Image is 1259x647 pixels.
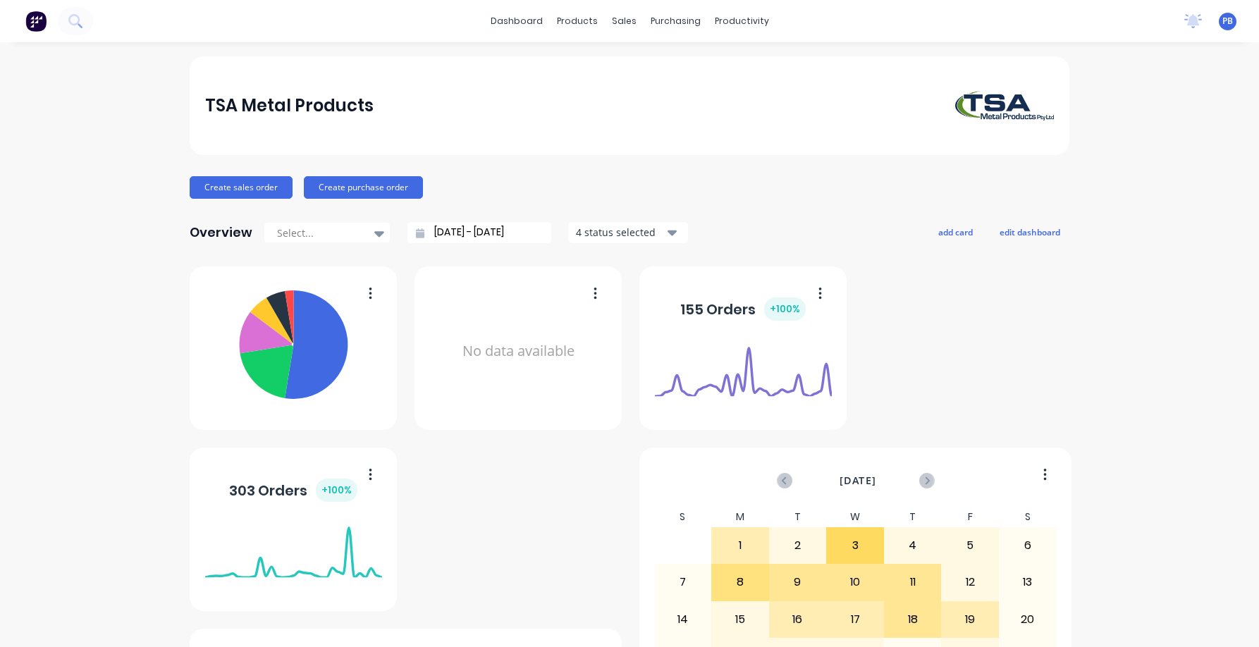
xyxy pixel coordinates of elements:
div: 10 [827,565,883,600]
div: sales [605,11,644,32]
div: 18 [885,602,941,637]
div: 7 [655,565,711,600]
div: productivity [708,11,776,32]
div: S [999,507,1057,527]
a: dashboard [484,11,550,32]
div: 3 [827,528,883,563]
button: 4 status selected [568,222,688,243]
div: + 100 % [764,297,806,321]
div: 9 [770,565,826,600]
div: F [941,507,999,527]
div: No data available [430,285,607,418]
div: purchasing [644,11,708,32]
div: 12 [942,565,998,600]
div: 1 [712,528,768,563]
div: Overview [190,218,252,247]
img: Factory [25,11,47,32]
button: add card [929,223,982,241]
img: TSA Metal Products [955,91,1054,121]
div: M [711,507,769,527]
div: 4 [885,528,941,563]
div: 2 [770,528,826,563]
div: 20 [1000,602,1056,637]
div: 13 [1000,565,1056,600]
button: Create purchase order [304,176,423,199]
div: 6 [1000,528,1056,563]
div: + 100 % [316,479,357,502]
div: 155 Orders [680,297,806,321]
button: Create sales order [190,176,293,199]
div: 19 [942,602,998,637]
button: edit dashboard [990,223,1069,241]
div: T [884,507,942,527]
div: TSA Metal Products [205,92,374,120]
div: 17 [827,602,883,637]
div: W [826,507,884,527]
div: products [550,11,605,32]
div: 15 [712,602,768,637]
div: 5 [942,528,998,563]
div: 14 [655,602,711,637]
div: S [654,507,712,527]
span: [DATE] [840,473,876,488]
div: 11 [885,565,941,600]
div: 16 [770,602,826,637]
div: 8 [712,565,768,600]
span: PB [1222,15,1233,27]
div: T [769,507,827,527]
div: 303 Orders [229,479,357,502]
div: 4 status selected [576,225,665,240]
